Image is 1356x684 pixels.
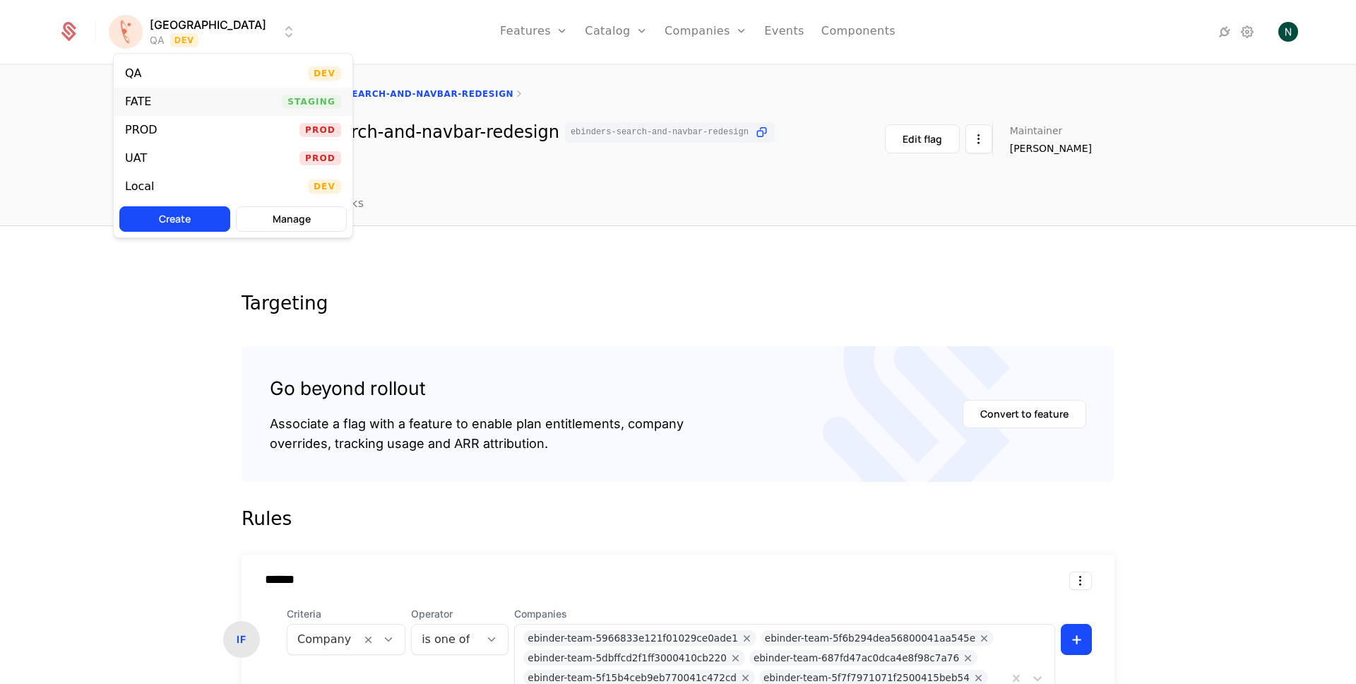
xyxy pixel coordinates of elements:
span: Prod [299,123,341,137]
div: FATE [125,96,151,107]
span: Prod [299,151,341,165]
div: UAT [125,153,147,164]
button: Manage [236,206,347,232]
div: PROD [125,124,157,136]
span: Dev [308,179,341,194]
span: Staging [282,95,341,109]
div: QA [125,68,142,79]
button: Create [119,206,230,232]
div: Select environment [113,53,353,238]
span: Dev [308,66,341,81]
div: Local [125,181,154,192]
